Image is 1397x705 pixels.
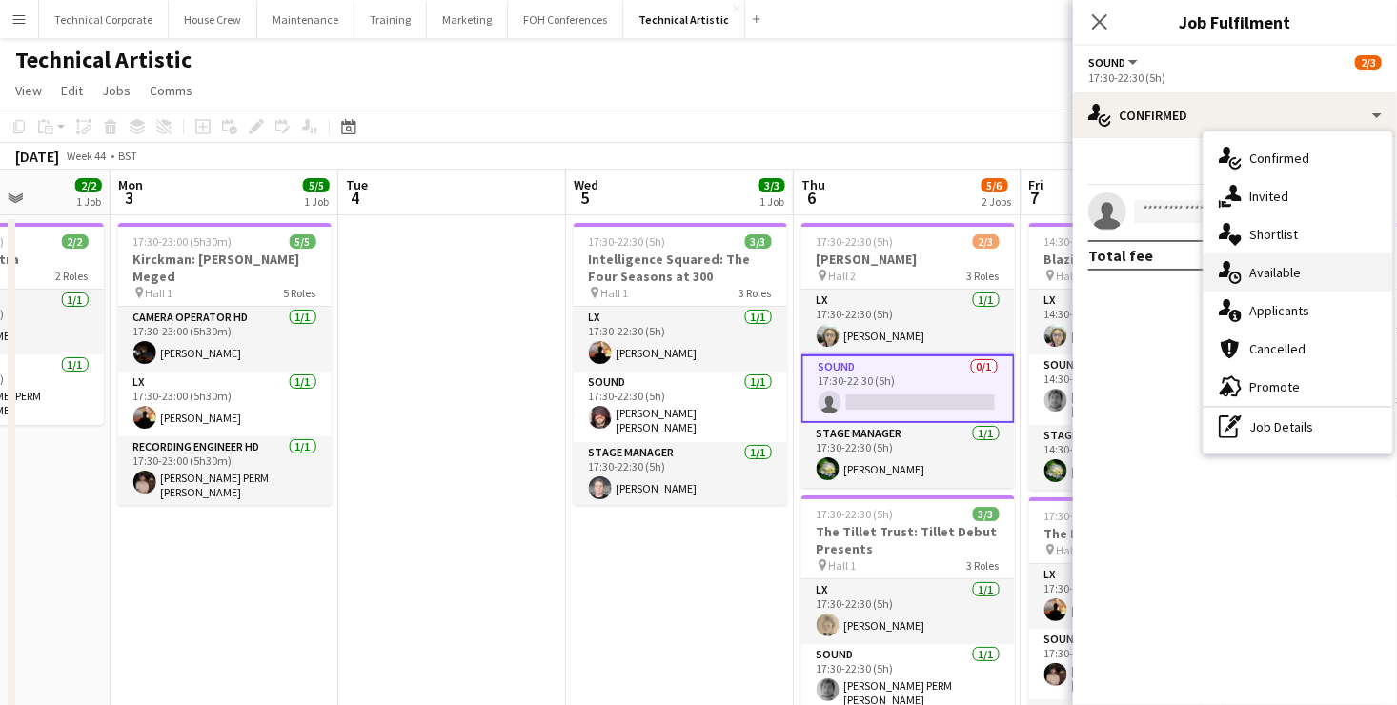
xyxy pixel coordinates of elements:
app-card-role: Sound1/114:30-22:30 (8h)[PERSON_NAME] PERM [PERSON_NAME] [1029,354,1243,425]
div: 1 Job [76,194,101,209]
span: 2/2 [62,234,89,249]
span: 17:30-22:30 (5h) [1044,509,1122,523]
button: Maintenance [257,1,354,38]
span: 4 [343,187,368,209]
app-card-role: Stage Manager1/117:30-22:30 (5h)[PERSON_NAME] [574,442,787,507]
span: 2/2 [75,178,102,192]
span: 3 Roles [739,286,772,300]
span: 5 Roles [284,286,316,300]
h3: Intelligence Squared: The Four Seasons at 300 [574,251,787,285]
span: 2/3 [973,234,1000,249]
a: Comms [142,78,200,103]
span: Wed [574,176,598,193]
span: Available [1249,264,1301,281]
app-job-card: 17:30-22:30 (5h)2/3[PERSON_NAME] Hall 23 RolesLX1/117:30-22:30 (5h)[PERSON_NAME]Sound0/117:30-22:... [801,223,1015,488]
span: 3/3 [745,234,772,249]
span: Hall 1 [829,558,857,573]
span: 3 Roles [967,269,1000,283]
app-card-role: Sound1/117:30-22:30 (5h)[PERSON_NAME] [PERSON_NAME] [574,372,787,442]
button: Training [354,1,427,38]
span: 5/6 [982,178,1008,192]
h3: The Tillet Trust: Tillet Debut Presents [801,523,1015,557]
span: 3 Roles [967,558,1000,573]
button: House Crew [169,1,257,38]
span: Sound [1088,55,1125,70]
span: 3 [115,187,143,209]
app-card-role: Stage Manager1/117:30-22:30 (5h)[PERSON_NAME] [801,423,1015,488]
span: Hall 1 [1057,269,1084,283]
span: Hall 1 [146,286,173,300]
div: 1 Job [759,194,784,209]
div: BST [118,149,137,163]
app-card-role: LX1/117:30-22:30 (5h)[PERSON_NAME] [574,307,787,372]
app-job-card: 17:30-23:00 (5h30m)5/5Kirckman: [PERSON_NAME] Meged Hall 15 RolesCamera Operator HD1/117:30-23:00... [118,223,332,505]
div: Total fee [1088,246,1153,265]
span: Thu [801,176,825,193]
app-job-card: 14:30-22:30 (8h)3/3Blazin' Fiddles Hall 13 RolesLX1/114:30-22:30 (8h)[PERSON_NAME]Sound1/114:30-2... [1029,223,1243,490]
a: Jobs [94,78,138,103]
span: Fri [1029,176,1044,193]
div: 1 Job [304,194,329,209]
h3: Kirckman: [PERSON_NAME] Meged [118,251,332,285]
div: 17:30-22:30 (5h) [1088,70,1382,85]
span: 7 [1026,187,1044,209]
div: 17:30-22:30 (5h)3/3Intelligence Squared: The Four Seasons at 300 Hall 13 RolesLX1/117:30-22:30 (5... [574,223,787,505]
span: 5 [571,187,598,209]
span: Edit [61,82,83,99]
span: 14:30-22:30 (8h) [1044,234,1122,249]
span: Shortlist [1249,226,1298,243]
span: 5/5 [290,234,316,249]
span: Hall 2 [829,269,857,283]
app-card-role: Sound0/117:30-22:30 (5h) [801,354,1015,423]
span: Week 44 [63,149,111,163]
span: 2/3 [1355,55,1382,70]
span: Comms [150,82,192,99]
h3: [PERSON_NAME] [801,251,1015,268]
app-card-role: Stage Manager1/114:30-22:30 (8h)[PERSON_NAME] [1029,425,1243,490]
button: Technical Artistic [623,1,745,38]
app-card-role: Camera Operator HD1/117:30-23:00 (5h30m)[PERSON_NAME] [118,307,332,372]
span: 17:30-23:00 (5h30m) [133,234,233,249]
app-card-role: LX1/117:30-22:30 (5h)[PERSON_NAME] [801,579,1015,644]
h3: The House of Bedlam [1029,525,1243,542]
span: 6 [799,187,825,209]
h1: Technical Artistic [15,46,192,74]
app-card-role: Sound1/117:30-22:30 (5h)[PERSON_NAME] PERM [PERSON_NAME] [1029,629,1243,699]
span: Hall 1 [601,286,629,300]
span: 5/5 [303,178,330,192]
span: View [15,82,42,99]
span: 3/3 [759,178,785,192]
app-card-role: LX1/117:30-22:30 (5h)[PERSON_NAME] [801,290,1015,354]
h3: Job Fulfilment [1073,10,1397,34]
span: 2 Roles [56,269,89,283]
span: Confirmed [1249,150,1309,167]
span: 17:30-22:30 (5h) [817,507,894,521]
span: Cancelled [1249,340,1306,357]
app-card-role: LX1/117:30-23:00 (5h30m)[PERSON_NAME] [118,372,332,436]
app-card-role: LX1/117:30-22:30 (5h)[PERSON_NAME] [1029,564,1243,629]
button: Sound [1088,55,1141,70]
app-card-role: LX1/114:30-22:30 (8h)[PERSON_NAME] [1029,290,1243,354]
span: 17:30-22:30 (5h) [589,234,666,249]
button: Marketing [427,1,508,38]
span: 3/3 [973,507,1000,521]
div: Job Details [1204,408,1392,446]
span: Hall 2 [1057,543,1084,557]
div: Confirmed [1073,92,1397,138]
span: Mon [118,176,143,193]
button: Technical Corporate [39,1,169,38]
a: View [8,78,50,103]
button: FOH Conferences [508,1,623,38]
div: 2 Jobs [982,194,1012,209]
div: [DATE] [15,147,59,166]
span: Jobs [102,82,131,99]
h3: Blazin' Fiddles [1029,251,1243,268]
span: Tue [346,176,368,193]
app-card-role: Recording Engineer HD1/117:30-23:00 (5h30m)[PERSON_NAME] PERM [PERSON_NAME] [118,436,332,507]
span: Applicants [1249,302,1309,319]
a: Edit [53,78,91,103]
span: 17:30-22:30 (5h) [817,234,894,249]
span: Promote [1249,378,1300,395]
